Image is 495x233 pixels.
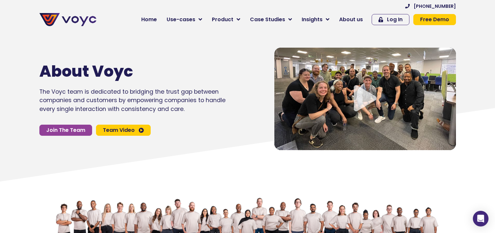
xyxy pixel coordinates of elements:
[420,17,449,22] span: Free Demo
[39,13,96,26] img: voyc-full-logo
[39,87,226,113] p: The Voyc team is dedicated to bridging the trust gap between companies and customers by empowerin...
[302,16,323,23] span: Insights
[473,211,488,226] div: Open Intercom Messenger
[141,16,157,23] span: Home
[413,14,456,25] a: Free Demo
[212,16,233,23] span: Product
[250,16,285,23] span: Case Studies
[297,13,334,26] a: Insights
[136,13,162,26] a: Home
[162,13,207,26] a: Use-cases
[39,62,206,81] h1: About Voyc
[405,4,456,8] a: [PHONE_NUMBER]
[46,128,85,133] span: Join The Team
[372,14,409,25] a: Log In
[352,85,378,112] div: Video play button
[103,128,135,133] span: Team Video
[334,13,368,26] a: About us
[387,17,403,22] span: Log In
[414,4,456,8] span: [PHONE_NUMBER]
[167,16,195,23] span: Use-cases
[39,125,92,136] a: Join The Team
[96,125,151,136] a: Team Video
[207,13,245,26] a: Product
[245,13,297,26] a: Case Studies
[339,16,363,23] span: About us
